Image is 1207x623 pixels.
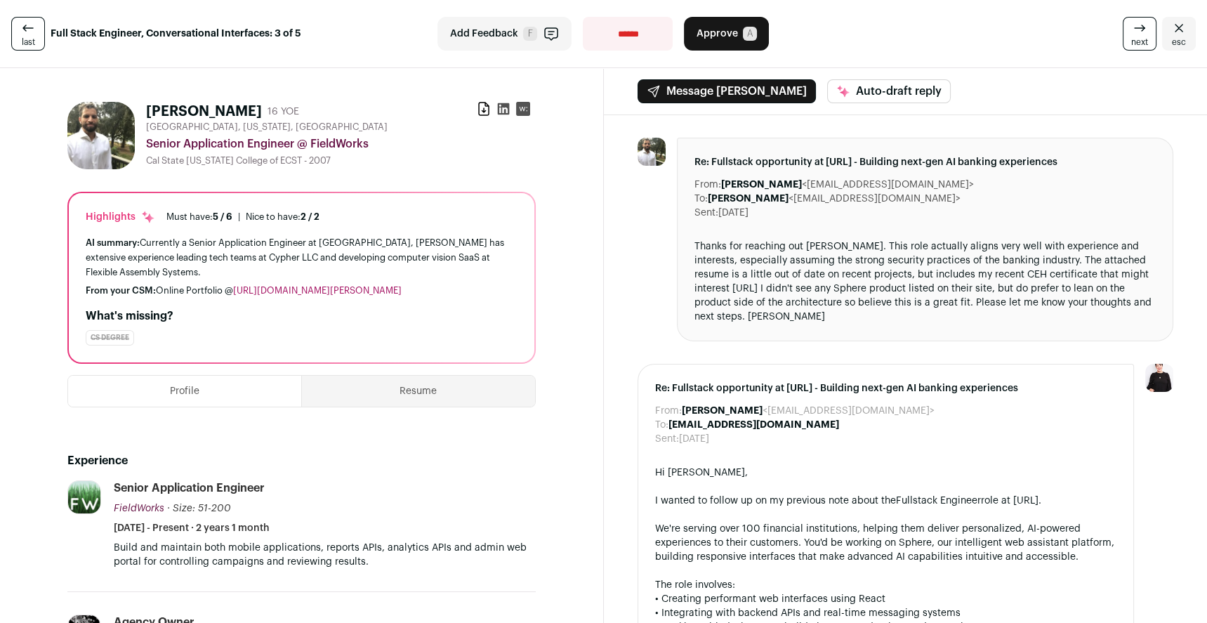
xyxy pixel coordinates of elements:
[213,212,232,221] span: 5 / 6
[682,406,763,416] b: [PERSON_NAME]
[655,592,1117,606] div: • Creating performant web interfaces using React
[694,206,718,220] dt: Sent:
[166,211,232,223] div: Must have:
[679,432,709,446] dd: [DATE]
[694,155,1156,169] span: Re: Fullstack opportunity at [URL] - Building next-gen AI banking experiences
[67,102,135,169] img: c30e33872e61a63154d59395787c92c4dc6436dba08d9c1ebaaa50ee6724359d
[684,17,769,51] button: Approve A
[437,17,572,51] button: Add Feedback F
[68,481,100,513] img: f284087cac58deeebd78cbc1e49378a3871c05c21d0cc5a8666530a3b3d386ab
[86,235,517,280] div: Currently a Senior Application Engineer at [GEOGRAPHIC_DATA], [PERSON_NAME] has extensive experie...
[11,17,45,51] a: last
[655,381,1117,395] span: Re: Fullstack opportunity at [URL] - Building next-gen AI banking experiences
[268,105,299,119] div: 16 YOE
[1172,37,1186,48] span: esc
[655,606,1117,620] div: • Integrating with backend APIs and real-time messaging systems
[246,211,319,223] div: Nice to have:
[86,330,134,346] div: CS degree
[708,194,789,204] b: [PERSON_NAME]
[743,27,757,41] span: A
[1162,17,1196,51] a: Close
[721,180,802,190] b: [PERSON_NAME]
[655,404,682,418] dt: From:
[696,27,737,41] span: Approve
[68,376,301,407] button: Profile
[146,136,536,152] div: Senior Application Engineer @ FieldWorks
[114,521,270,535] span: [DATE] - Present · 2 years 1 month
[668,420,839,430] b: [EMAIL_ADDRESS][DOMAIN_NAME]
[302,376,534,407] button: Resume
[718,206,748,220] dd: [DATE]
[694,192,708,206] dt: To:
[167,504,231,513] span: · Size: 51-200
[896,496,981,506] a: Fullstack Engineer
[1131,37,1148,48] span: next
[114,504,164,513] span: FieldWorks
[86,238,140,247] span: AI summary:
[721,178,974,192] dd: <[EMAIL_ADDRESS][DOMAIN_NAME]>
[694,240,1156,324] div: Thanks for reaching out [PERSON_NAME]. This role actually aligns very well with experience and in...
[1145,364,1173,392] img: 9240684-medium_jpg
[86,210,155,224] div: Highlights
[233,286,402,295] a: [URL][DOMAIN_NAME][PERSON_NAME]
[86,285,517,296] div: Online Portfolio @
[655,578,1117,592] div: The role involves:
[708,192,961,206] dd: <[EMAIL_ADDRESS][DOMAIN_NAME]>
[655,432,679,446] dt: Sent:
[655,494,1117,508] div: I wanted to follow up on my previous note about the role at [URL].
[655,522,1117,564] div: We're serving over 100 financial institutions, helping them deliver personalized, AI-powered expe...
[827,79,951,103] button: Auto-draft reply
[449,27,517,41] span: Add Feedback
[638,79,816,103] button: Message [PERSON_NAME]
[86,308,517,324] h2: What's missing?
[1123,17,1156,51] a: next
[523,27,537,41] span: F
[682,404,935,418] dd: <[EMAIL_ADDRESS][DOMAIN_NAME]>
[114,541,536,569] p: Build and maintain both mobile applications, reports APIs, analytics APIs and admin web portal fo...
[694,178,721,192] dt: From:
[67,452,536,469] h2: Experience
[146,102,262,122] h1: [PERSON_NAME]
[22,37,35,48] span: last
[114,480,265,496] div: Senior Application Engineer
[146,122,388,133] span: [GEOGRAPHIC_DATA], [US_STATE], [GEOGRAPHIC_DATA]
[86,286,156,295] span: From your CSM:
[166,211,319,223] ul: |
[51,27,301,41] strong: Full Stack Engineer, Conversational Interfaces: 3 of 5
[655,418,668,432] dt: To:
[301,212,319,221] span: 2 / 2
[146,155,536,166] div: Cal State [US_STATE] College of ECST - 2007
[655,466,1117,480] div: Hi [PERSON_NAME],
[638,138,666,166] img: c30e33872e61a63154d59395787c92c4dc6436dba08d9c1ebaaa50ee6724359d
